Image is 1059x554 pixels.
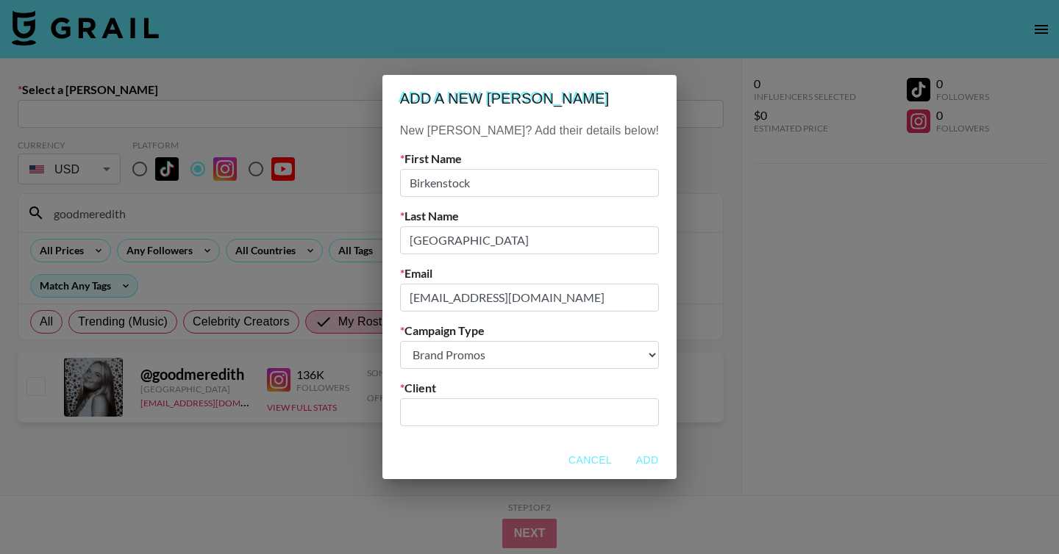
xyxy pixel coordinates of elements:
label: Email [400,266,659,281]
button: Cancel [563,447,618,474]
h2: Add a new [PERSON_NAME] [382,75,677,122]
label: Campaign Type [400,323,659,338]
p: New [PERSON_NAME]? Add their details below! [400,122,659,140]
label: Client [400,381,659,395]
label: Last Name [400,209,659,223]
label: First Name [400,151,659,166]
button: Add [624,447,671,474]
